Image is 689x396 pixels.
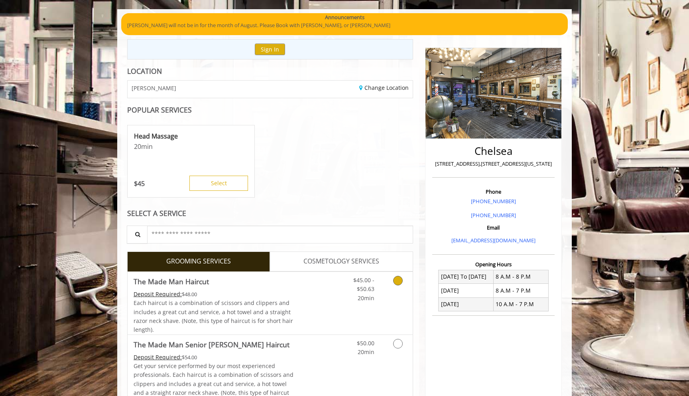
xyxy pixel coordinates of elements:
span: $ [134,179,138,188]
h3: Phone [434,189,553,194]
a: [EMAIL_ADDRESS][DOMAIN_NAME] [451,237,535,244]
button: Select [189,176,248,191]
a: [PHONE_NUMBER] [471,198,516,205]
span: 20min [358,348,374,356]
td: [DATE] [439,297,494,311]
h3: Email [434,225,553,230]
h2: Chelsea [434,145,553,157]
b: The Made Man Senior [PERSON_NAME] Haircut [134,339,289,350]
a: Change Location [359,84,409,91]
div: $54.00 [134,353,294,362]
b: POPULAR SERVICES [127,105,192,115]
p: [STREET_ADDRESS],[STREET_ADDRESS][US_STATE] [434,160,553,168]
button: Service Search [127,226,148,244]
button: Sign In [255,44,285,55]
a: [PHONE_NUMBER] [471,212,516,219]
span: [PERSON_NAME] [132,85,176,91]
div: SELECT A SERVICE [127,210,413,217]
p: 45 [134,179,145,188]
span: GROOMING SERVICES [166,256,231,267]
h3: Opening Hours [432,261,555,267]
b: The Made Man Haircut [134,276,209,287]
span: Each haircut is a combination of scissors and clippers and includes a great cut and service, a ho... [134,299,293,333]
span: 20min [358,294,374,302]
div: $48.00 [134,290,294,299]
span: $50.00 [357,339,374,347]
p: Head Massage [134,132,248,141]
span: COSMETOLOGY SERVICES [303,256,379,267]
span: $45.00 - $50.63 [353,276,374,293]
td: [DATE] To [DATE] [439,270,494,283]
span: This service needs some Advance to be paid before we block your appointment [134,353,182,361]
span: This service needs some Advance to be paid before we block your appointment [134,290,182,298]
td: 8 A.M - 7 P.M [493,284,548,297]
td: [DATE] [439,284,494,297]
td: 10 A.M - 7 P.M [493,297,548,311]
td: 8 A.M - 8 P.M [493,270,548,283]
p: [PERSON_NAME] will not be in for the month of August. Please Book with [PERSON_NAME], or [PERSON_... [127,21,562,30]
p: 20 [134,142,248,151]
b: Announcements [325,13,364,22]
b: LOCATION [127,66,162,76]
span: min [141,142,153,151]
